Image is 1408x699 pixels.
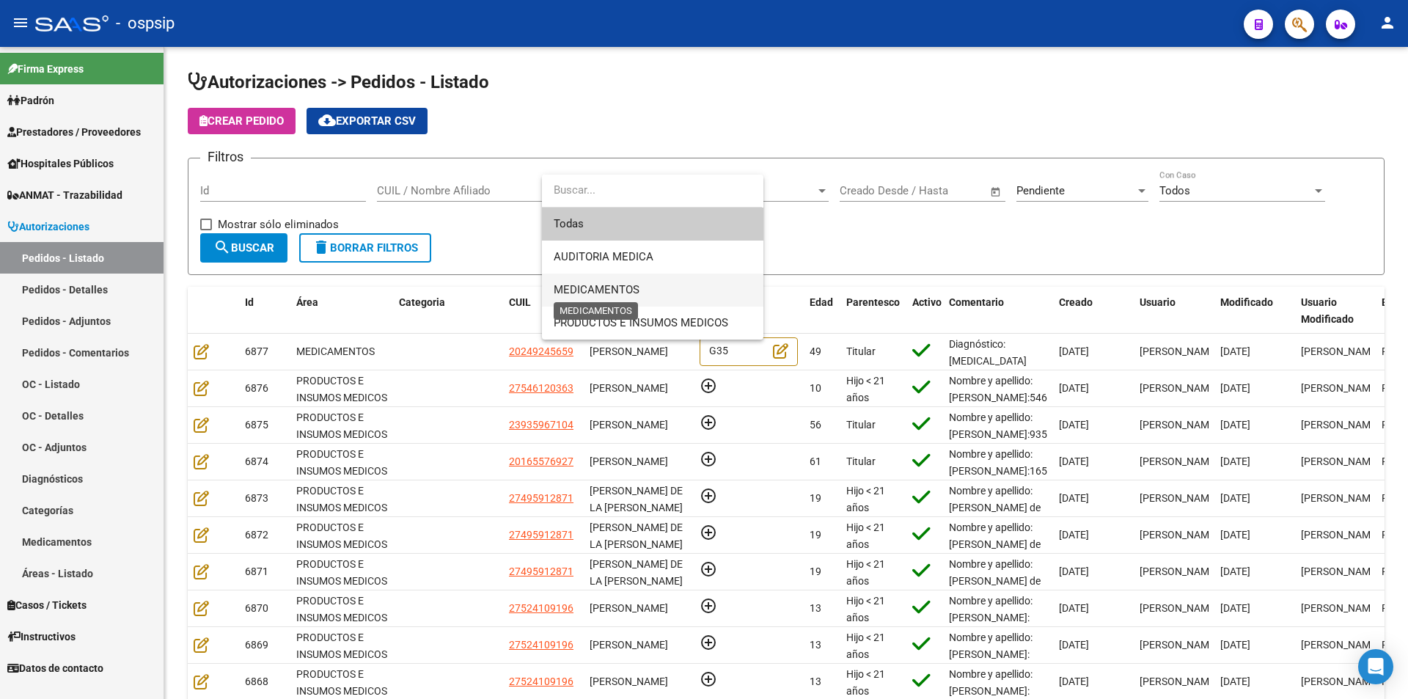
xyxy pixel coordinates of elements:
input: dropdown search [542,174,762,207]
span: MEDICAMENTOS [554,283,639,296]
div: Open Intercom Messenger [1358,649,1393,684]
span: PRODUCTOS E INSUMOS MEDICOS [554,316,728,329]
span: AUDITORIA MEDICA [554,250,653,263]
span: Todas [554,208,752,241]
